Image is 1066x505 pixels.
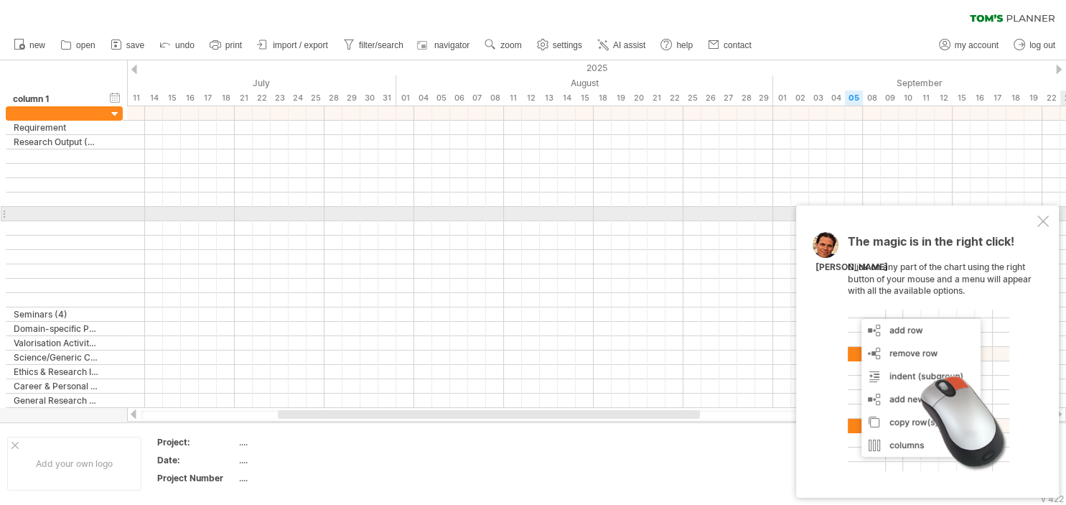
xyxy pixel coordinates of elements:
[755,91,773,106] div: Friday, 29 August 2025
[522,91,540,106] div: Tuesday, 12 August 2025
[613,40,645,50] span: AI assist
[235,91,253,106] div: Monday, 21 July 2025
[14,365,100,379] div: Ethics & Research Integrity (1)
[863,91,881,106] div: Monday, 8 September 2025
[156,36,199,55] a: undo
[988,91,1006,106] div: Wednesday, 17 September 2025
[486,91,504,106] div: Friday, 8 August 2025
[845,91,863,106] div: Friday, 5 September 2025
[647,91,665,106] div: Thursday, 21 August 2025
[1042,91,1060,106] div: Monday, 22 September 2025
[127,91,145,106] div: Friday, 11 July 2025
[239,436,360,448] div: ....
[665,91,683,106] div: Friday, 22 August 2025
[360,91,378,106] div: Wednesday, 30 July 2025
[935,36,1003,55] a: my account
[340,36,408,55] a: filter/search
[955,40,999,50] span: my account
[225,40,242,50] span: print
[450,91,468,106] div: Wednesday, 6 August 2025
[378,91,396,106] div: Thursday, 31 July 2025
[540,91,558,106] div: Wednesday, 13 August 2025
[719,91,737,106] div: Wednesday, 27 August 2025
[14,394,100,407] div: General Research Skills (1)
[10,36,50,55] a: new
[1024,91,1042,106] div: Friday, 19 September 2025
[848,234,1014,256] span: The magic is in the right click!
[704,36,756,55] a: contact
[199,91,217,106] div: Thursday, 17 July 2025
[217,91,235,106] div: Friday, 18 July 2025
[107,36,149,55] a: save
[481,36,525,55] a: zoom
[676,40,693,50] span: help
[533,36,586,55] a: settings
[126,40,144,50] span: save
[935,91,953,106] div: Friday, 12 September 2025
[657,36,697,55] a: help
[1010,36,1060,55] a: log out
[163,91,181,106] div: Tuesday, 15 July 2025
[504,91,522,106] div: Monday, 11 August 2025
[239,472,360,484] div: ....
[307,91,324,106] div: Friday, 25 July 2025
[724,40,752,50] span: contact
[271,91,289,106] div: Wednesday, 23 July 2025
[14,121,100,134] div: Requirement
[434,40,469,50] span: navigator
[815,261,888,274] div: [PERSON_NAME]
[181,91,199,106] div: Wednesday, 16 July 2025
[1029,40,1055,50] span: log out
[289,91,307,106] div: Thursday, 24 July 2025
[206,36,246,55] a: print
[848,236,1034,471] div: Click on any part of the chart using the right button of your mouse and a menu will appear with a...
[773,91,791,106] div: Monday, 1 September 2025
[14,336,100,350] div: Valorisation Activity (1)
[76,40,95,50] span: open
[157,472,236,484] div: Project Number
[971,91,988,106] div: Tuesday, 16 September 2025
[701,91,719,106] div: Tuesday, 26 August 2025
[14,135,100,149] div: Research Output (3 Pubs + 1 Conf)
[1041,494,1064,504] div: v 422
[881,91,899,106] div: Tuesday, 9 September 2025
[324,91,342,106] div: Monday, 28 July 2025
[594,91,612,106] div: Monday, 18 August 2025
[7,437,141,491] div: Add your own logo
[14,322,100,335] div: Domain-specific PhD Course (1)
[14,307,100,321] div: Seminars (4)
[29,40,45,50] span: new
[57,36,100,55] a: open
[899,91,917,106] div: Wednesday, 10 September 2025
[468,91,486,106] div: Thursday, 7 August 2025
[359,40,403,50] span: filter/search
[683,91,701,106] div: Monday, 25 August 2025
[342,91,360,106] div: Tuesday, 29 July 2025
[415,36,474,55] a: navigator
[253,91,271,106] div: Tuesday, 22 July 2025
[157,454,236,466] div: Date:
[737,91,755,106] div: Thursday, 28 August 2025
[14,379,100,393] div: Career & Personal Development (1)
[630,91,647,106] div: Wednesday, 20 August 2025
[558,91,576,106] div: Thursday, 14 August 2025
[14,351,100,364] div: Science/Generic Communication (1)
[145,91,163,106] div: Monday, 14 July 2025
[553,40,582,50] span: settings
[953,91,971,106] div: Monday, 15 September 2025
[1006,91,1024,106] div: Thursday, 18 September 2025
[396,75,773,91] div: August 2025
[414,91,432,106] div: Monday, 4 August 2025
[13,92,99,106] div: column 1
[253,36,332,55] a: import / export
[791,91,809,106] div: Tuesday, 2 September 2025
[273,40,328,50] span: import / export
[432,91,450,106] div: Tuesday, 5 August 2025
[827,91,845,106] div: Thursday, 4 September 2025
[175,40,195,50] span: undo
[157,436,236,448] div: Project:
[396,91,414,106] div: Friday, 1 August 2025
[500,40,521,50] span: zoom
[809,91,827,106] div: Wednesday, 3 September 2025
[917,91,935,106] div: Thursday, 11 September 2025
